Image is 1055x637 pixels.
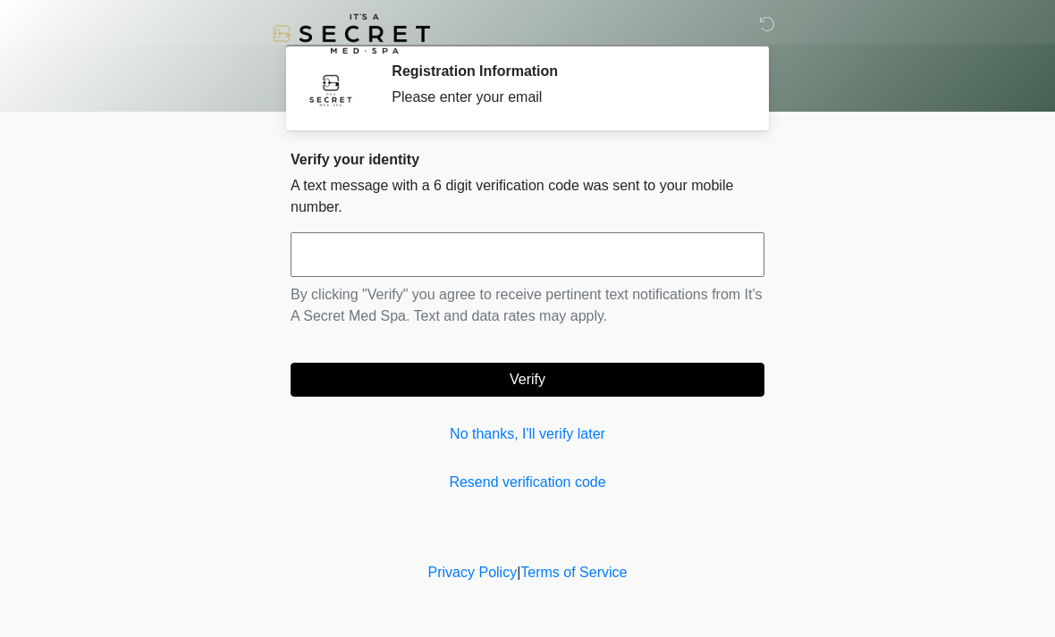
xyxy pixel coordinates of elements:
[291,472,764,493] a: Resend verification code
[291,175,764,218] p: A text message with a 6 digit verification code was sent to your mobile number.
[291,284,764,327] p: By clicking "Verify" you agree to receive pertinent text notifications from It's A Secret Med Spa...
[517,565,520,580] a: |
[392,87,738,108] div: Please enter your email
[520,565,627,580] a: Terms of Service
[291,363,764,397] button: Verify
[304,63,358,116] img: Agent Avatar
[291,423,764,445] a: No thanks, I'll verify later
[273,13,430,54] img: It's A Secret Med Spa Logo
[392,63,738,80] h2: Registration Information
[291,151,764,168] h2: Verify your identity
[428,565,518,580] a: Privacy Policy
